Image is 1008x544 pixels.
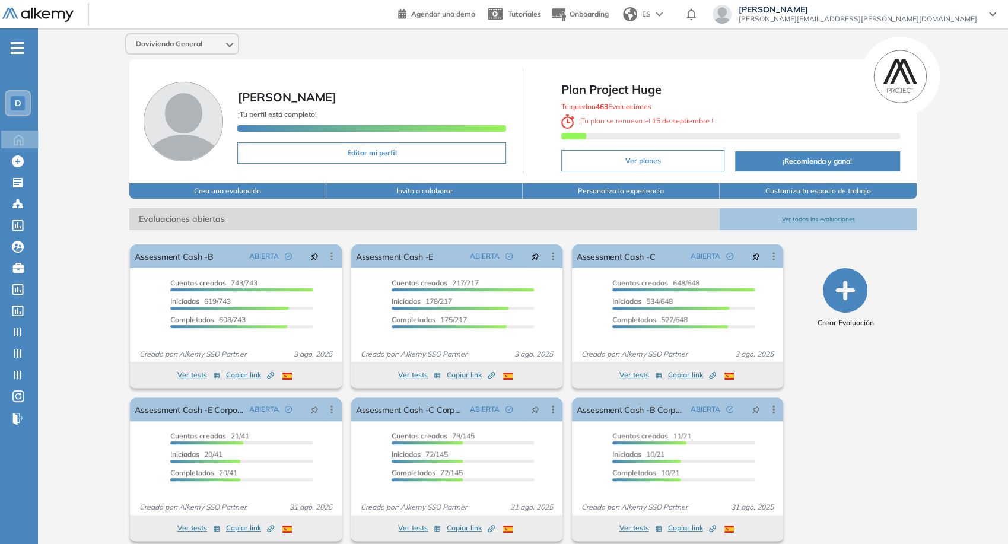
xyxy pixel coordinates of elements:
span: D [15,98,21,108]
span: 3 ago. 2025 [730,349,778,360]
button: ¡Recomienda y gana! [735,151,900,171]
span: Cuentas creadas [170,278,226,287]
span: Iniciadas [612,297,641,306]
span: 608/743 [170,315,246,324]
span: Evaluaciones abiertas [129,208,720,230]
span: ABIERTA [249,404,279,415]
span: Copiar link [447,370,495,380]
span: Creado por: Alkemy SSO Partner [135,502,250,513]
span: 31 ago. 2025 [505,502,558,513]
img: arrow [656,12,663,17]
span: 175/217 [392,315,467,324]
span: 10/21 [612,468,679,477]
span: ABIERTA [249,251,279,262]
img: clock-svg [561,114,574,129]
span: [PERSON_NAME] [237,90,336,104]
button: Crea una evaluación [129,183,326,199]
span: 527/648 [612,315,688,324]
span: 72/145 [392,450,448,459]
a: Assessment Cash -C [577,244,655,268]
button: Ver tests [619,368,662,382]
span: Completados [612,468,656,477]
span: Creado por: Alkemy SSO Partner [356,349,472,360]
button: pushpin [301,247,327,266]
span: Iniciadas [170,450,199,459]
span: Davivienda General [136,39,202,49]
button: Customiza tu espacio de trabajo [720,183,917,199]
span: check-circle [726,406,733,413]
img: world [623,7,637,21]
button: Copiar link [226,368,274,382]
img: Logo [2,8,74,23]
button: Ver tests [177,521,220,535]
a: Assessment Cash -B [135,244,213,268]
span: Iniciadas [170,297,199,306]
button: Editar mi perfil [237,142,506,164]
span: Iniciadas [392,450,421,459]
a: Assessment Cash -C Corporativo [356,397,465,421]
a: Assessment Cash -E [356,244,433,268]
span: 31 ago. 2025 [285,502,337,513]
span: pushpin [752,405,760,414]
span: 31 ago. 2025 [726,502,778,513]
button: Ver tests [398,521,441,535]
img: ESP [503,526,513,533]
span: pushpin [531,252,539,261]
span: ABIERTA [470,251,500,262]
span: 20/41 [170,468,237,477]
span: Completados [170,315,214,324]
span: ¡ Tu plan se renueva el ! [561,116,713,125]
span: ABIERTA [691,404,720,415]
span: check-circle [505,253,513,260]
button: Ver planes [561,150,724,171]
span: 21/41 [170,431,249,440]
span: Cuentas creadas [392,431,447,440]
span: Completados [392,468,435,477]
a: Assessment Cash -E Corporativo [135,397,244,421]
b: 15 de septiembre [650,116,711,125]
button: pushpin [522,247,548,266]
span: 619/743 [170,297,231,306]
span: ABIERTA [470,404,500,415]
button: Ver tests [398,368,441,382]
span: Te quedan Evaluaciones [561,102,651,111]
span: Copiar link [668,370,716,380]
button: Invita a colaborar [326,183,523,199]
span: 217/217 [392,278,479,287]
span: Onboarding [570,9,609,18]
button: Personaliza la experiencia [523,183,720,199]
span: 73/145 [392,431,475,440]
span: Copiar link [668,523,716,533]
button: pushpin [743,400,769,419]
span: ABIERTA [691,251,720,262]
img: ESP [282,373,292,380]
b: 463 [596,102,608,111]
img: ESP [724,373,734,380]
button: Ver todas las evaluaciones [720,208,917,230]
span: Tutoriales [508,9,541,18]
span: check-circle [505,406,513,413]
span: 3 ago. 2025 [510,349,558,360]
button: pushpin [301,400,327,419]
span: Cuentas creadas [170,431,226,440]
button: Copiar link [447,521,495,535]
img: Foto de perfil [144,82,223,161]
span: Iniciadas [392,297,421,306]
span: Creado por: Alkemy SSO Partner [135,349,250,360]
button: Copiar link [668,368,716,382]
button: Ver tests [619,521,662,535]
button: pushpin [522,400,548,419]
span: Copiar link [226,370,274,380]
span: Copiar link [447,523,495,533]
span: Iniciadas [612,450,641,459]
span: pushpin [310,252,319,261]
a: Assessment Cash -B Corporativo [577,397,686,421]
span: check-circle [726,253,733,260]
span: [PERSON_NAME] [739,5,977,14]
span: 11/21 [612,431,691,440]
span: Cuentas creadas [612,431,668,440]
span: Agendar una demo [411,9,475,18]
span: Completados [392,315,435,324]
i: - [11,47,24,49]
span: 3 ago. 2025 [289,349,337,360]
